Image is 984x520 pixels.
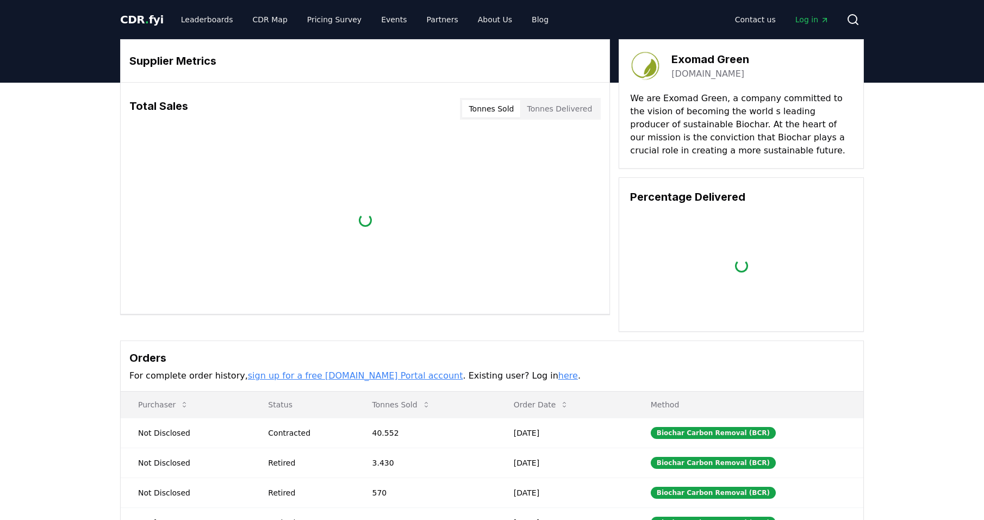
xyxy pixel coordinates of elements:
a: Blog [523,10,557,29]
td: 570 [355,478,496,507]
span: CDR fyi [120,13,164,26]
p: For complete order history, . Existing user? Log in . [129,369,855,382]
a: CDR.fyi [120,12,164,27]
td: [DATE] [496,448,633,478]
a: CDR Map [244,10,296,29]
button: Tonnes Sold [462,100,520,117]
td: [DATE] [496,418,633,448]
a: Partners [418,10,467,29]
button: Order Date [505,394,578,416]
h3: Percentage Delivered [630,189,852,205]
nav: Main [172,10,557,29]
td: [DATE] [496,478,633,507]
div: Biochar Carbon Removal (BCR) [651,457,776,469]
p: Status [259,399,346,410]
span: Log in [795,14,829,25]
a: Log in [787,10,838,29]
a: Events [372,10,415,29]
a: here [558,370,578,381]
h3: Total Sales [129,98,188,120]
button: Purchaser [129,394,197,416]
span: . [145,13,149,26]
p: Method [642,399,855,410]
button: Tonnes Sold [364,394,439,416]
td: 40.552 [355,418,496,448]
td: Not Disclosed [121,478,251,507]
td: Not Disclosed [121,448,251,478]
h3: Exomad Green [671,51,749,67]
p: We are Exomad Green, a company committed to the vision of becoming the world s leading producer o... [630,92,852,157]
div: Retired [268,457,346,468]
div: Contracted [268,428,346,438]
div: loading [733,257,750,275]
div: Biochar Carbon Removal (BCR) [651,487,776,499]
a: sign up for a free [DOMAIN_NAME] Portal account [248,370,463,381]
div: Biochar Carbon Removal (BCR) [651,427,776,439]
td: Not Disclosed [121,418,251,448]
nav: Main [726,10,838,29]
a: [DOMAIN_NAME] [671,67,744,81]
div: loading [357,212,374,229]
div: Retired [268,487,346,498]
button: Tonnes Delivered [520,100,599,117]
a: Contact us [726,10,784,29]
img: Exomad Green-logo [630,51,661,81]
a: Pricing Survey [298,10,370,29]
td: 3.430 [355,448,496,478]
a: About Us [469,10,521,29]
h3: Orders [129,350,855,366]
h3: Supplier Metrics [129,53,601,69]
a: Leaderboards [172,10,242,29]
